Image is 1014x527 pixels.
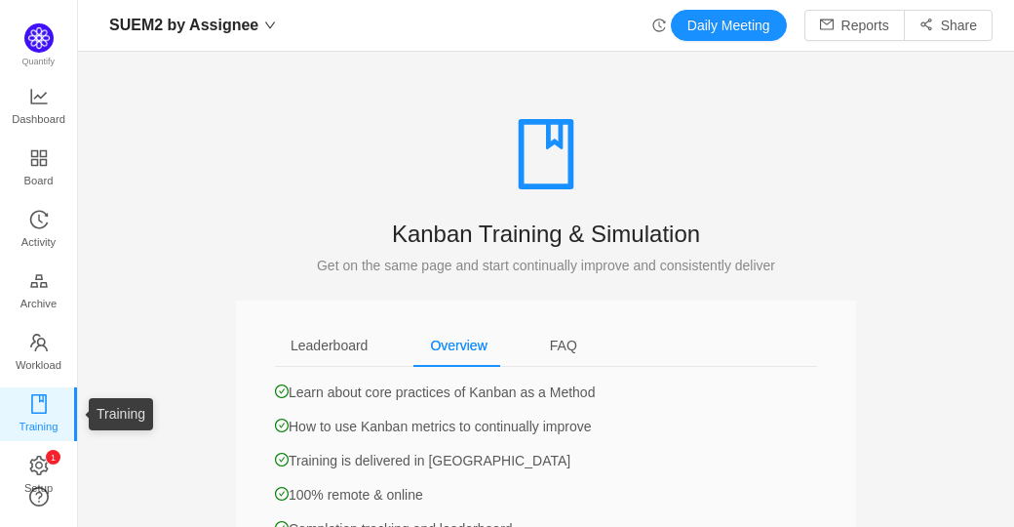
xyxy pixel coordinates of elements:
[29,487,49,507] a: icon: question-circle
[29,272,49,311] a: Archive
[275,487,289,501] i: icon: check-circle
[534,324,593,368] div: FAQ
[20,284,57,323] span: Archive
[29,211,49,250] a: Activity
[511,119,581,189] i: icon: book
[275,453,289,466] i: icon: check-circle
[24,23,54,53] img: Quantify
[275,324,383,368] div: Leaderboard
[275,417,817,437] p: How to use Kanban metrics to continually improve
[652,19,666,32] i: icon: history
[29,333,49,352] i: icon: team
[19,407,58,446] span: Training
[109,10,258,41] span: SUEM2 by Assignee
[16,345,61,385] span: Workload
[29,395,49,434] a: Training
[29,394,49,414] i: icon: book
[24,161,54,200] span: Board
[22,57,56,66] span: Quantify
[264,20,276,31] i: icon: down
[236,213,856,255] div: Kanban Training & Simulation
[414,324,502,368] div: Overview
[29,457,49,496] a: icon: settingSetup
[275,419,289,432] i: icon: check-circle
[904,10,993,41] button: icon: share-altShare
[50,450,55,465] p: 1
[275,383,817,403] p: Learn about core practices of Kanban as a Method
[275,385,289,398] i: icon: check-circle
[46,450,60,465] sup: 1
[29,87,49,106] i: icon: line-chart
[21,223,56,262] span: Activity
[275,451,817,471] p: Training is delivered in [GEOGRAPHIC_DATA]
[29,334,49,373] a: Workload
[29,271,49,291] i: icon: gold
[804,10,905,41] button: icon: mailReports
[29,149,49,188] a: Board
[29,148,49,168] i: icon: appstore
[12,100,65,139] span: Dashboard
[24,468,53,507] span: Setup
[29,88,49,127] a: Dashboard
[236,255,856,276] div: Get on the same page and start continually improve and consistently deliver
[275,485,817,506] p: 100% remote & online
[29,210,49,229] i: icon: history
[671,10,787,41] button: Daily Meeting
[29,456,49,475] i: icon: setting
